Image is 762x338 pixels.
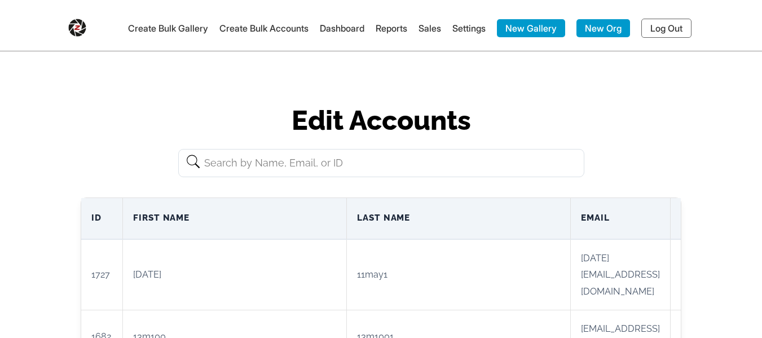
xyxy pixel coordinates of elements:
a: New Gallery [497,19,565,37]
span: Last Name [357,210,410,226]
a: Reports [376,23,407,34]
input: Search by Name, Email, or ID [178,149,584,177]
a: Create Bulk Gallery [128,23,208,34]
td: 1727 [81,240,123,310]
a: New Org [576,19,630,37]
td: 11may1 [347,240,571,310]
a: Sales [419,23,441,34]
td: [DATE][EMAIL_ADDRESS][DOMAIN_NAME] [571,240,671,310]
td: [DATE] [123,240,347,310]
a: Create Bulk Accounts [219,23,309,34]
span: First Name [133,210,190,226]
span: ID [91,210,102,226]
h1: Edit Accounts [81,107,681,134]
a: Settings [452,23,486,34]
a: Dashboard [320,23,364,34]
span: Email [581,210,610,226]
a: Log Out [641,19,691,38]
img: Snapphound Logo [68,14,86,37]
